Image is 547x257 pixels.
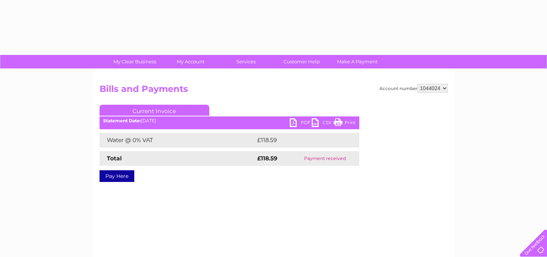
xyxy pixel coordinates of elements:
a: PDF [290,118,312,129]
td: £118.59 [255,133,345,148]
a: My Account [160,55,221,68]
td: Payment received [291,151,359,166]
td: Water @ 0% VAT [100,133,255,148]
div: Account number [379,84,448,93]
a: Customer Help [271,55,332,68]
a: Make A Payment [327,55,387,68]
b: Statement Date: [103,118,141,123]
a: Services [216,55,276,68]
a: My Clear Business [105,55,165,68]
a: Print [334,118,356,129]
a: Pay Here [100,170,134,182]
strong: £118.59 [257,155,277,162]
div: [DATE] [100,118,359,123]
a: CSV [312,118,334,129]
strong: Total [107,155,122,162]
a: Current Invoice [100,105,209,116]
h2: Bills and Payments [100,84,448,98]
